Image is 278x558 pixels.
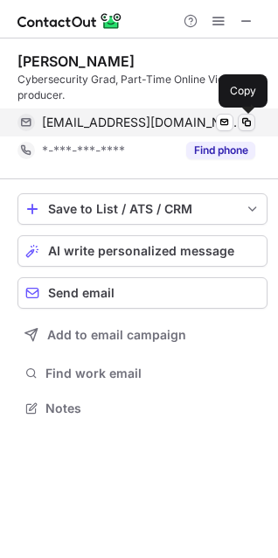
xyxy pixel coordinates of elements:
button: Notes [17,396,268,421]
button: AI write personalized message [17,235,268,267]
button: Add to email campaign [17,319,268,351]
div: [PERSON_NAME] [17,52,135,70]
button: save-profile-one-click [17,193,268,225]
button: Find work email [17,361,268,386]
span: Find work email [45,366,261,381]
button: Send email [17,277,268,309]
span: AI write personalized message [48,244,234,258]
div: Cybersecurity Grad, Part-Time Online Video producer. [17,72,268,103]
span: Add to email campaign [47,328,186,342]
button: Reveal Button [186,142,255,159]
img: ContactOut v5.3.10 [17,10,122,31]
span: Send email [48,286,115,300]
div: Save to List / ATS / CRM [48,202,237,216]
span: [EMAIL_ADDRESS][DOMAIN_NAME] [42,115,242,130]
span: Notes [45,401,261,416]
